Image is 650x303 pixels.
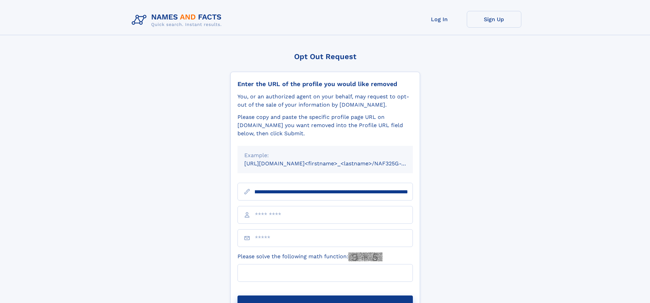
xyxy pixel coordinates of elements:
[244,151,406,160] div: Example:
[237,93,413,109] div: You, or an authorized agent on your behalf, may request to opt-out of the sale of your informatio...
[237,113,413,138] div: Please copy and paste the specific profile page URL on [DOMAIN_NAME] you want removed into the Pr...
[412,11,467,28] a: Log In
[237,252,382,261] label: Please solve the following math function:
[244,160,426,167] small: [URL][DOMAIN_NAME]<firstname>_<lastname>/NAF325G-xxxxxxxx
[237,80,413,88] div: Enter the URL of the profile you would like removed
[230,52,420,61] div: Opt Out Request
[467,11,521,28] a: Sign Up
[129,11,227,29] img: Logo Names and Facts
